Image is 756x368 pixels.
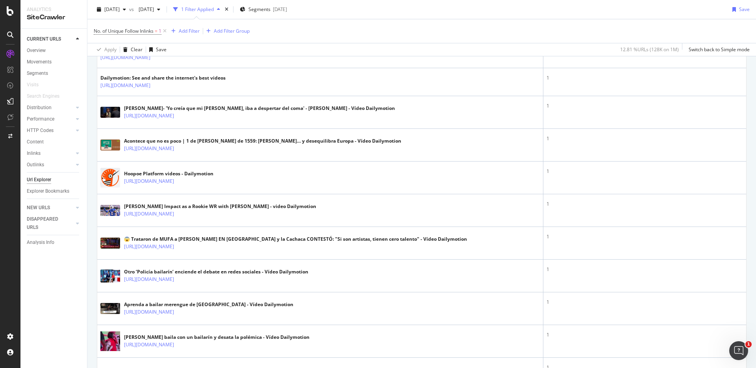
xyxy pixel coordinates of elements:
[237,3,290,16] button: Segments[DATE]
[27,204,74,212] a: NEW URLS
[27,115,74,123] a: Performance
[27,161,74,169] a: Outlinks
[27,149,74,158] a: Inlinks
[27,81,46,89] a: Visits
[124,210,174,218] a: [URL][DOMAIN_NAME]
[168,26,200,36] button: Add Filter
[27,138,82,146] a: Content
[686,43,750,56] button: Switch back to Simple mode
[104,6,120,13] span: 2025 Sep. 12th
[27,138,44,146] div: Content
[124,301,293,308] div: Aprenda a bailar merengue de [GEOGRAPHIC_DATA] - Vídeo Dailymotion
[27,215,67,232] div: DISAPPEARED URLS
[223,6,230,13] div: times
[100,139,120,151] img: main image
[124,341,174,349] a: [URL][DOMAIN_NAME]
[124,145,174,152] a: [URL][DOMAIN_NAME]
[104,46,117,53] div: Apply
[94,43,117,56] button: Apply
[203,26,250,36] button: Add Filter Group
[94,3,129,16] button: [DATE]
[27,46,82,55] a: Overview
[159,26,161,37] span: 1
[124,268,308,275] div: Otro ‘Policía bailarín’ enciende el debate en redes sociales - Vídeo Dailymotion
[124,112,174,120] a: [URL][DOMAIN_NAME]
[156,46,167,53] div: Save
[547,74,743,82] div: 1
[155,28,157,34] span: =
[100,269,120,283] img: main image
[27,126,54,135] div: HTTP Codes
[124,105,395,112] div: [PERSON_NAME]- 'Yo creía que mi [PERSON_NAME], iba a despertar del coma' - [PERSON_NAME] - Vídeo ...
[27,46,46,55] div: Overview
[27,69,48,78] div: Segments
[547,266,743,273] div: 1
[100,107,120,118] img: main image
[27,176,51,184] div: Url Explorer
[689,46,750,53] div: Switch back to Simple mode
[27,104,52,112] div: Distribution
[27,69,82,78] a: Segments
[27,92,67,100] a: Search Engines
[547,299,743,306] div: 1
[27,104,74,112] a: Distribution
[27,215,74,232] a: DISAPPEARED URLS
[124,236,467,243] div: 😱 Trataron de MUFA a [PERSON_NAME] EN [GEOGRAPHIC_DATA] y la Cachaca CONTESTÓ: "Si son artistas, ...
[620,46,679,53] div: 12.81 % URLs ( 128K on 1M )
[27,204,50,212] div: NEW URLS
[124,170,213,177] div: Hoopoe Platform videos - Dailymotion
[124,177,174,185] a: [URL][DOMAIN_NAME]
[131,46,143,53] div: Clear
[248,6,271,13] span: Segments
[27,187,82,195] a: Explorer Bookmarks
[124,308,174,316] a: [URL][DOMAIN_NAME]
[27,176,82,184] a: Url Explorer
[729,341,748,360] iframe: Intercom live chat
[547,331,743,338] div: 1
[135,3,163,16] button: [DATE]
[124,203,316,210] div: [PERSON_NAME] Impact as a Rookie WR with [PERSON_NAME] - video Dailymotion
[120,43,143,56] button: Clear
[547,102,743,110] div: 1
[27,6,81,13] div: Analytics
[27,35,61,43] div: CURRENT URLS
[100,238,120,249] img: main image
[170,3,223,16] button: 1 Filter Applied
[100,54,150,61] a: [URL][DOMAIN_NAME]
[124,275,174,283] a: [URL][DOMAIN_NAME]
[27,126,74,135] a: HTTP Codes
[27,187,69,195] div: Explorer Bookmarks
[729,3,750,16] button: Save
[214,28,250,34] div: Add Filter Group
[100,168,120,188] img: main image
[27,58,52,66] div: Movements
[27,92,59,100] div: Search Engines
[547,135,743,142] div: 1
[27,13,81,22] div: SiteCrawler
[273,6,287,13] div: [DATE]
[27,161,44,169] div: Outlinks
[547,168,743,175] div: 1
[94,28,154,34] span: No. of Unique Follow Inlinks
[129,6,135,13] span: vs
[100,324,120,359] img: main image
[124,243,174,251] a: [URL][DOMAIN_NAME]
[100,303,120,314] img: main image
[27,238,82,247] a: Analysis Info
[181,6,214,13] div: 1 Filter Applied
[547,233,743,240] div: 1
[146,43,167,56] button: Save
[547,201,743,208] div: 1
[100,205,120,216] img: main image
[27,58,82,66] a: Movements
[179,28,200,34] div: Add Filter
[745,341,752,348] span: 1
[100,82,150,89] a: [URL][DOMAIN_NAME]
[27,115,54,123] div: Performance
[27,35,74,43] a: CURRENT URLS
[27,149,41,158] div: Inlinks
[135,6,154,13] span: 2025 Aug. 21st
[124,138,401,145] div: Acontece que no es poco | 1 de [PERSON_NAME] de 1559: [PERSON_NAME]… y desequilibra Europa - Víde...
[124,334,309,341] div: [PERSON_NAME] baila con un bailarín y desata la polémica - Vídeo Dailymotion
[27,238,54,247] div: Analysis Info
